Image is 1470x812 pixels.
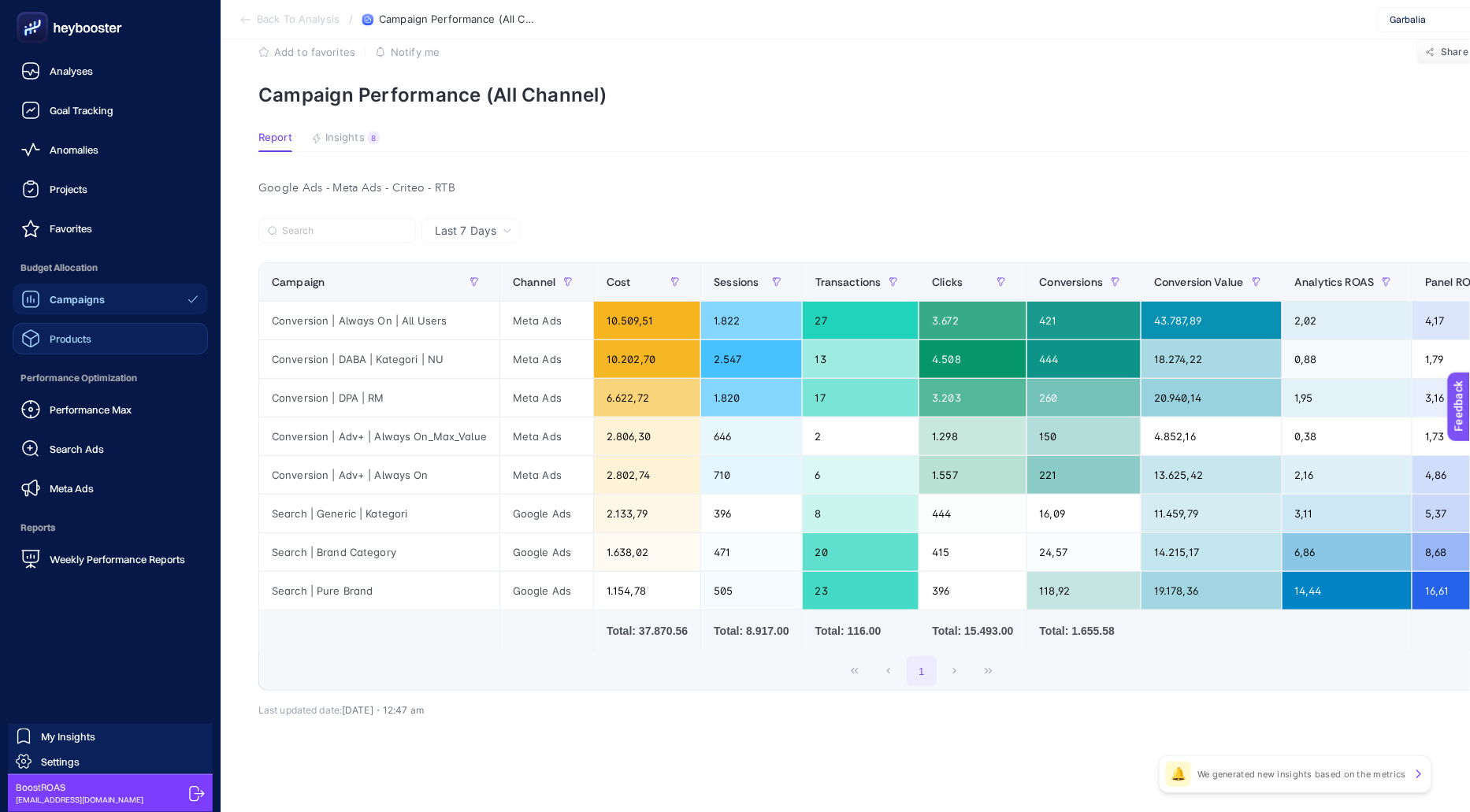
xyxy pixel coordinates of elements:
[500,456,593,494] div: Meta Ads
[594,417,700,455] div: 2.806,30
[13,512,208,543] span: Reports
[13,362,208,394] span: Performance Optimization
[701,572,801,610] div: 505
[500,572,593,610] div: Google Ads
[375,46,440,58] button: Notify me
[259,340,499,378] div: Conversion | DABA | Kategori | NU
[594,302,700,339] div: 10.509,51
[1141,495,1281,532] div: 11.459,79
[803,572,919,610] div: 23
[1027,302,1141,339] div: 421
[1040,276,1104,288] span: Conversions
[1283,340,1412,378] div: 0,88
[701,302,801,339] div: 1.822
[803,302,919,339] div: 27
[919,379,1026,417] div: 3.203
[815,623,907,639] div: Total: 116.00
[714,623,789,639] div: Total: 8.917.00
[607,623,688,639] div: Total: 37.870.56
[594,340,700,378] div: 10.202,70
[259,379,499,417] div: Conversion | DPA | RM
[701,340,801,378] div: 2.547
[50,403,132,416] span: Performance Max
[500,302,593,339] div: Meta Ads
[714,276,759,288] span: Sessions
[500,379,593,417] div: Meta Ads
[1283,417,1412,455] div: 0,38
[815,276,882,288] span: Transactions
[50,482,94,495] span: Meta Ads
[919,495,1026,532] div: 444
[1141,340,1281,378] div: 18.274,22
[16,781,143,794] span: BoostROAS
[257,13,340,26] span: Back To Analysis
[272,276,325,288] span: Campaign
[50,143,98,156] span: Anomalies
[259,533,499,571] div: Search | Brand Category
[368,132,380,144] div: 8
[50,183,87,195] span: Projects
[594,379,700,417] div: 6.622,72
[919,340,1026,378] div: 4.508
[803,417,919,455] div: 2
[13,394,208,425] a: Performance Max
[1283,379,1412,417] div: 1,95
[379,13,536,26] span: Campaign Performance (All Channel)
[701,456,801,494] div: 710
[1027,340,1141,378] div: 444
[1141,417,1281,455] div: 4.852,16
[13,433,208,465] a: Search Ads
[50,65,93,77] span: Analyses
[803,340,919,378] div: 13
[259,302,499,339] div: Conversion | Always On | All Users
[8,749,213,774] a: Settings
[1141,533,1281,571] div: 14.215,17
[258,704,342,716] span: Last updated date:
[919,533,1026,571] div: 415
[1197,768,1406,780] p: We generated new insights based on the metrics
[50,443,104,455] span: Search Ads
[16,794,143,806] span: [EMAIL_ADDRESS][DOMAIN_NAME]
[907,656,937,686] button: 1
[1283,572,1412,610] div: 14,44
[13,284,208,315] a: Campaigns
[607,276,631,288] span: Cost
[594,572,700,610] div: 1.154,78
[1283,302,1412,339] div: 2,02
[513,276,555,288] span: Channel
[50,332,91,345] span: Products
[1027,495,1141,532] div: 16,09
[594,495,700,532] div: 2.133,79
[803,456,919,494] div: 6
[50,293,105,306] span: Campaigns
[13,543,208,575] a: Weekly Performance Reports
[1040,623,1129,639] div: Total: 1.655.58
[1141,572,1281,610] div: 19.178,36
[13,95,208,126] a: Goal Tracking
[500,417,593,455] div: Meta Ads
[282,225,406,237] input: Search
[1027,379,1141,417] div: 260
[1141,456,1281,494] div: 13.625,42
[258,132,292,144] span: Report
[50,553,185,565] span: Weekly Performance Reports
[1283,495,1412,532] div: 3,11
[701,533,801,571] div: 471
[932,623,1013,639] div: Total: 15.493.00
[325,132,365,144] span: Insights
[594,456,700,494] div: 2.802,74
[919,456,1026,494] div: 1.557
[274,46,355,58] span: Add to favorites
[1027,417,1141,455] div: 150
[1141,379,1281,417] div: 20.940,14
[919,572,1026,610] div: 396
[500,340,593,378] div: Meta Ads
[1295,276,1375,288] span: Analytics ROAS
[1027,456,1141,494] div: 221
[50,104,113,117] span: Goal Tracking
[349,13,353,25] span: /
[803,533,919,571] div: 20
[41,755,80,768] span: Settings
[803,379,919,417] div: 17
[258,46,355,58] button: Add to favorites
